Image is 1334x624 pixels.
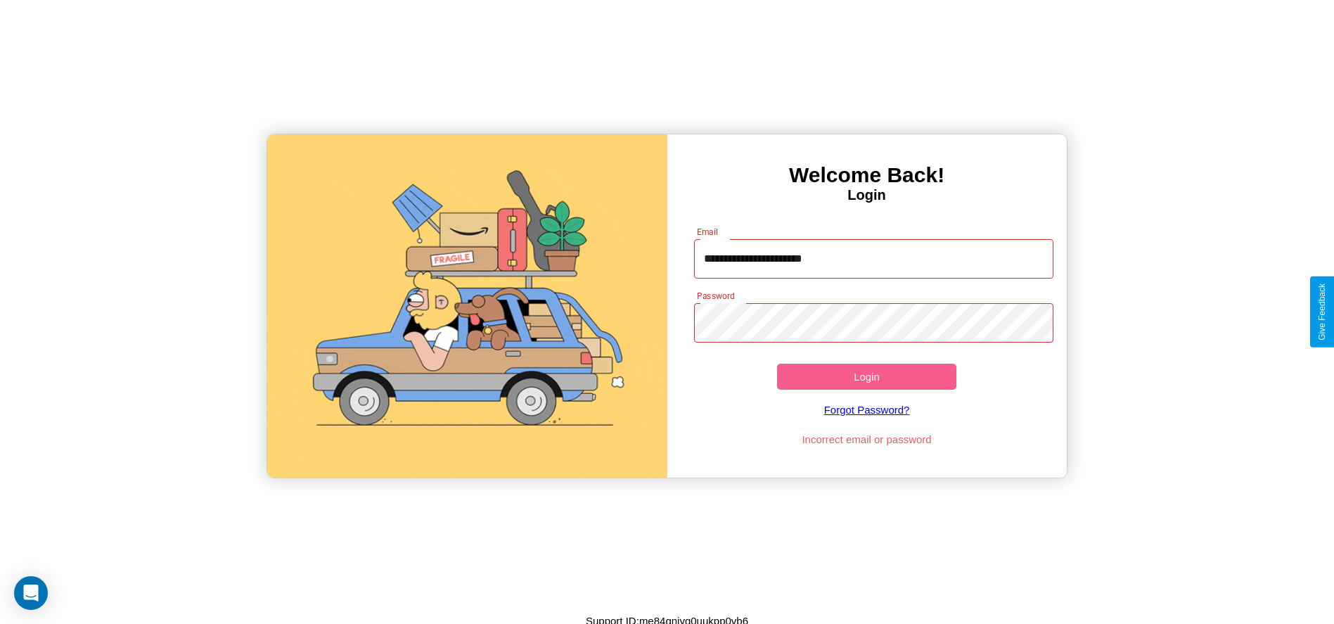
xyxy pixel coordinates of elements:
a: Forgot Password? [687,390,1046,430]
h3: Welcome Back! [667,163,1067,187]
div: Open Intercom Messenger [14,576,48,610]
button: Login [777,364,957,390]
p: Incorrect email or password [687,430,1046,449]
label: Email [697,226,719,238]
label: Password [697,290,734,302]
h4: Login [667,187,1067,203]
div: Give Feedback [1317,284,1327,340]
img: gif [267,134,667,478]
